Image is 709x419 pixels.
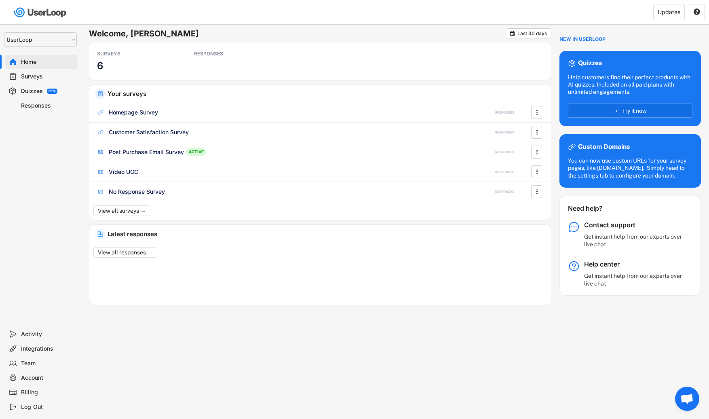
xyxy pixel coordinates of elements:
[109,108,158,116] div: Homepage Survey
[584,260,685,269] div: Help center
[495,110,514,115] div: RESPONSES
[21,389,74,396] div: Billing
[584,221,685,229] div: Contact support
[12,4,69,21] img: userloop-logo-01.svg
[675,387,699,411] div: Open chat
[108,91,545,97] div: Your surveys
[109,168,138,176] div: Video UGC
[97,51,170,57] div: SURVEYS
[495,130,514,135] div: RESPONSES
[533,166,541,178] button: 
[93,247,157,258] button: View all responses →
[568,104,692,118] button: Try it now
[108,231,545,237] div: Latest responses
[109,148,184,156] div: Post Purchase Email Survey
[194,51,267,57] div: RESPONSES
[584,272,685,287] div: Get instant help from our experts over live chat
[694,8,700,15] text: 
[568,204,624,213] div: Need help?
[559,36,606,43] div: NEW IN USERLOOP
[568,157,692,179] div: You can now use custom URLs for your survey pages, like [DOMAIN_NAME]. Simply head to the setting...
[509,30,515,36] button: 
[21,87,43,95] div: Quizzes
[533,126,541,138] button: 
[49,90,56,93] div: BETA
[510,30,515,36] text: 
[693,8,701,16] button: 
[495,150,514,154] div: RESPONSES
[495,170,514,174] div: RESPONSES
[495,190,514,194] div: RESPONSES
[21,102,74,110] div: Responses
[21,330,74,338] div: Activity
[186,148,206,156] div: ACTIVE
[109,128,189,136] div: Customer Satisfaction Survey
[568,74,692,96] div: Help customers find their perfect products with AI quizzes. Included on all paid plans with unlim...
[658,9,680,15] div: Updates
[93,205,150,216] button: View all surveys →
[89,28,506,39] h6: Welcome, [PERSON_NAME]
[578,59,602,68] div: Quizzes
[109,188,165,196] div: No Response Survey
[21,403,74,411] div: Log Out
[536,167,538,176] text: 
[21,73,74,80] div: Surveys
[97,59,103,72] h3: 6
[533,146,541,158] button: 
[21,58,74,66] div: Home
[533,186,541,198] button: 
[21,374,74,382] div: Account
[97,231,103,237] img: IncomingMajor.svg
[21,360,74,367] div: Team
[21,345,74,353] div: Integrations
[536,128,538,136] text: 
[622,108,647,114] span: Try it now
[517,31,547,36] div: Last 30 days
[536,187,538,196] text: 
[578,143,630,151] div: Custom Domains
[533,106,541,119] button: 
[536,108,538,116] text: 
[584,233,685,248] div: Get instant help from our experts over live chat
[536,148,538,156] text: 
